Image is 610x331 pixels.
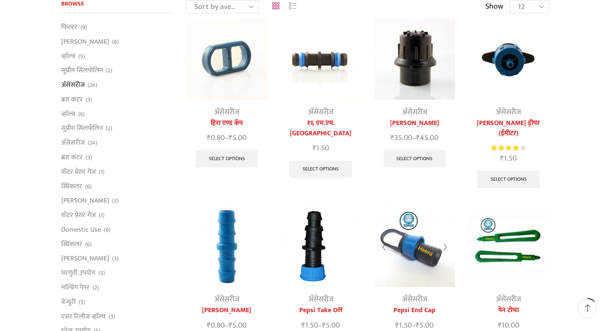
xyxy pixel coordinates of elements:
[416,131,438,144] bdi: 45.00
[61,208,96,223] a: वॉटर प्रेशर गेज
[289,161,352,178] a: Select options for “१६ एम.एम. जोईनर”
[280,206,361,287] img: pepsi take up
[80,23,87,32] span: (9)
[280,305,361,316] a: Pepsi Take Off
[468,118,549,139] a: [PERSON_NAME] ड्रीपर (ईमीटर)
[186,0,259,13] select: Shop order
[92,283,99,292] span: (2)
[61,251,109,266] a: [PERSON_NAME]
[86,95,92,104] span: (3)
[61,121,103,136] a: सुप्रीम सिलपोलिन
[374,305,455,316] a: Pepsi End Cap
[61,280,89,295] a: मल्चिंग पेपर
[106,124,112,133] span: (2)
[186,206,267,287] img: Lateral-Joiner-12-MM
[61,309,106,324] a: एअर रिलीज व्हाॅल्व
[207,131,225,144] bdi: 0.80
[280,18,361,99] img: १६ एम.एम. जोईनर
[61,237,82,251] a: स्प्रिंकलर
[374,206,455,287] img: Pepsi End Cap
[78,52,85,61] span: (5)
[214,106,239,119] a: अ‍ॅसेसरीज
[207,131,211,144] span: ₹
[61,222,101,237] a: Domestic Use
[229,131,232,144] span: ₹
[112,254,119,263] span: (3)
[61,92,83,107] a: ब्रश कटर
[186,118,267,128] a: हिरा एण्ड कॅप
[374,132,455,144] span: –
[112,38,119,46] span: (8)
[384,150,446,167] a: Select options for “फ्लश व्हाॅल्व”
[61,150,83,165] a: ब्रश कटर
[491,143,526,152] div: Rated 4.00 out of 5
[468,206,549,287] img: PEN TOCHA
[104,226,110,234] span: (6)
[468,18,549,99] img: हिरा ओनलाईन ड्रीपर (ईमीटर)
[374,18,455,99] img: Flush valve
[61,179,82,194] a: स्प्रिंकलर
[229,131,247,144] bdi: 5.00
[390,131,412,144] bdi: 35.00
[85,240,92,249] span: (6)
[61,49,75,63] a: व्हाॅल्व
[109,313,115,321] span: (3)
[112,197,119,205] span: (3)
[477,171,540,188] a: Select options for “हिरा ओनलाईन ड्रीपर (ईमीटर)”
[308,293,333,306] a: अ‍ॅसेसरीज
[88,81,97,89] span: (24)
[214,293,239,306] a: अ‍ॅसेसरीज
[186,132,267,144] span: –
[61,78,85,92] a: अ‍ॅसेसरीज
[500,152,504,165] span: ₹
[106,66,112,75] span: (2)
[186,18,267,99] img: Heera Lateral End Cap
[88,139,97,147] span: (24)
[280,118,361,139] a: १६ एम.एम. [GEOGRAPHIC_DATA]
[99,211,104,220] span: (1)
[491,143,519,152] span: Rated out of 5
[402,106,427,119] a: अ‍ॅसेसरीज
[496,293,521,306] a: अ‍ॅसेसरीज
[374,118,455,128] a: [PERSON_NAME]
[496,106,521,119] a: अ‍ॅसेसरीज
[79,298,85,307] span: (5)
[61,34,109,49] a: [PERSON_NAME]
[99,168,104,176] span: (1)
[196,150,258,167] a: Select options for “हिरा एण्ड कॅप”
[485,1,503,12] span: Show
[85,182,92,191] span: (6)
[312,142,329,155] bdi: 1.50
[186,305,267,316] a: [PERSON_NAME]
[98,269,105,277] span: (5)
[78,110,85,119] span: (6)
[61,136,85,150] a: अ‍ॅसेसरीज
[61,266,95,280] a: घरगुती उपयोग
[416,131,420,144] span: ₹
[86,153,92,162] span: (3)
[500,152,517,165] bdi: 1.50
[61,63,103,78] a: सुप्रीम सिलपोलिन
[402,293,427,306] a: अ‍ॅसेसरीज
[61,107,75,121] a: व्हाॅल्व
[61,194,109,208] a: [PERSON_NAME]
[468,305,549,316] a: पेन टोचा
[61,22,77,34] a: फिल्टर
[390,131,394,144] span: ₹
[61,295,76,309] a: वेन्चुरी
[312,142,316,155] span: ₹
[61,164,96,179] a: वॉटर प्रेशर गेज
[308,106,333,119] a: अ‍ॅसेसरीज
